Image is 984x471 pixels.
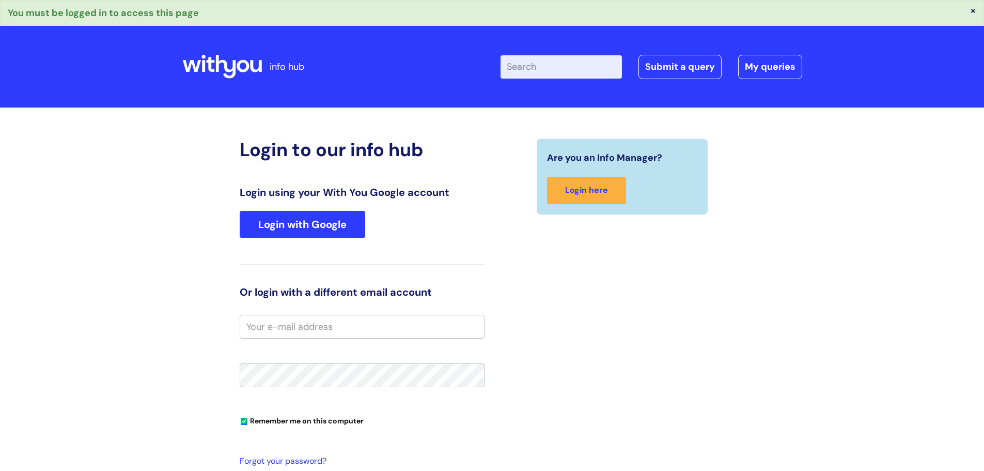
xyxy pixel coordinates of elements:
button: × [970,6,976,15]
h2: Login to our info hub [240,139,485,161]
label: Remember me on this computer [240,414,364,426]
input: Your e-mail address [240,315,485,339]
a: My queries [738,55,802,79]
p: info hub [270,58,304,75]
span: Are you an Info Manager? [547,149,662,166]
input: Search [501,55,622,78]
a: Submit a query [638,55,722,79]
input: Remember me on this computer [241,418,247,425]
div: You can uncheck this option if you're logging in from a shared device [240,412,485,429]
a: Forgot your password? [240,454,479,469]
h3: Login using your With You Google account [240,186,485,199]
a: Login here [547,177,626,204]
a: Login with Google [240,211,365,238]
h3: Or login with a different email account [240,286,485,298]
